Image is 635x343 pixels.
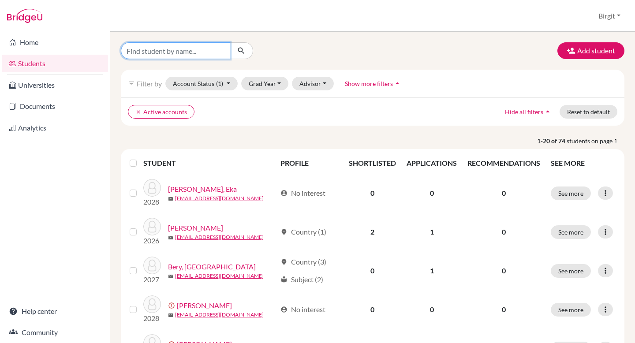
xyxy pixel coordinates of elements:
span: error_outline [168,302,177,309]
div: Subject (2) [280,274,323,285]
p: 0 [467,188,540,198]
a: [PERSON_NAME], Eka [168,184,237,194]
a: Students [2,55,108,72]
span: location_on [280,228,288,235]
td: 1 [401,251,462,290]
button: Show more filtersarrow_drop_up [337,77,409,90]
th: STUDENT [143,153,275,174]
strong: 1-20 of 74 [537,136,567,145]
span: Hide all filters [505,108,543,116]
span: mail [168,274,173,279]
span: location_on [280,258,288,265]
i: arrow_drop_up [393,79,402,88]
button: Account Status(1) [165,77,238,90]
a: [EMAIL_ADDRESS][DOMAIN_NAME] [175,194,264,202]
p: 2027 [143,274,161,285]
span: account_circle [280,306,288,313]
th: APPLICATIONS [401,153,462,174]
div: No interest [280,188,325,198]
th: SHORTLISTED [344,153,401,174]
a: [EMAIL_ADDRESS][DOMAIN_NAME] [175,311,264,319]
a: Analytics [2,119,108,137]
td: 2 [344,213,401,251]
th: SEE MORE [545,153,621,174]
p: 2026 [143,235,161,246]
button: Add student [557,42,624,59]
a: Community [2,324,108,341]
p: 2028 [143,313,161,324]
a: Home [2,34,108,51]
input: Find student by name... [121,42,230,59]
span: (1) [216,80,223,87]
td: 0 [344,251,401,290]
button: See more [551,186,591,200]
a: [EMAIL_ADDRESS][DOMAIN_NAME] [175,233,264,241]
div: Country (3) [280,257,326,267]
a: Documents [2,97,108,115]
th: PROFILE [275,153,344,174]
a: Universities [2,76,108,94]
button: See more [551,264,591,278]
img: Bridge-U [7,9,42,23]
img: Ahluwalia, Eka [143,179,161,197]
span: Show more filters [345,80,393,87]
i: filter_list [128,80,135,87]
th: RECOMMENDATIONS [462,153,545,174]
div: No interest [280,304,325,315]
i: clear [135,109,142,115]
p: 0 [467,265,540,276]
a: [PERSON_NAME] [177,300,232,311]
button: Hide all filtersarrow_drop_up [497,105,560,119]
div: Country (1) [280,227,326,237]
img: Bery, Armaan [143,257,161,274]
img: Bhansali, Kavya [143,295,161,313]
td: 0 [401,290,462,329]
span: students on page 1 [567,136,624,145]
span: account_circle [280,190,288,197]
button: Reset to default [560,105,617,119]
td: 0 [344,290,401,329]
button: Grad Year [241,77,289,90]
a: Bery, [GEOGRAPHIC_DATA] [168,261,256,272]
p: 0 [467,304,540,315]
button: clearActive accounts [128,105,194,119]
a: [PERSON_NAME] [168,223,223,233]
td: 0 [344,174,401,213]
button: See more [551,303,591,317]
i: arrow_drop_up [543,107,552,116]
a: Help center [2,302,108,320]
span: mail [168,235,173,240]
td: 0 [401,174,462,213]
p: 2028 [143,197,161,207]
span: Filter by [137,79,162,88]
button: See more [551,225,591,239]
span: mail [168,196,173,201]
p: 0 [467,227,540,237]
span: local_library [280,276,288,283]
img: Bedi, Sara [143,218,161,235]
a: [EMAIL_ADDRESS][DOMAIN_NAME] [175,272,264,280]
span: mail [168,313,173,318]
td: 1 [401,213,462,251]
button: Birgit [594,7,624,24]
button: Advisor [292,77,334,90]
